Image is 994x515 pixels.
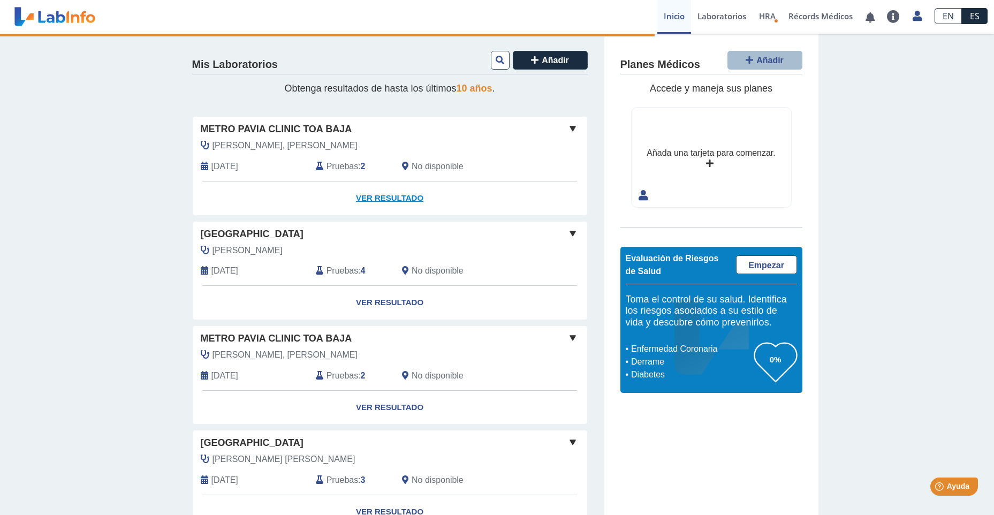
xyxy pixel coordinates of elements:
[412,160,464,173] span: No disponible
[412,369,464,382] span: No disponible
[628,368,754,381] li: Diabetes
[192,58,278,71] h4: Mis Laboratorios
[748,261,784,270] span: Empezar
[211,160,238,173] span: 2025-08-01
[626,254,719,276] span: Evaluación de Riesgos de Salud
[620,58,700,71] h4: Planes Médicos
[361,475,366,484] b: 3
[736,255,797,274] a: Empezar
[201,227,303,241] span: [GEOGRAPHIC_DATA]
[211,264,238,277] span: 2025-06-20
[327,369,358,382] span: Pruebas
[308,264,394,277] div: :
[361,162,366,171] b: 2
[284,83,495,94] span: Obtenga resultados de hasta los últimos .
[193,181,587,215] a: Ver Resultado
[361,266,366,275] b: 4
[213,453,355,466] span: Perez Gonzalez, Abdiel
[962,8,988,24] a: ES
[628,343,754,355] li: Enfermedad Coronaria
[626,294,797,329] h5: Toma el control de su salud. Identifica los riesgos asociados a su estilo de vida y descubre cómo...
[308,369,394,382] div: :
[457,83,492,94] span: 10 años
[899,473,982,503] iframe: Help widget launcher
[308,474,394,487] div: :
[412,264,464,277] span: No disponible
[650,83,772,94] span: Accede y maneja sus planes
[308,160,394,173] div: :
[542,56,569,65] span: Añadir
[327,474,358,487] span: Pruebas
[754,353,797,366] h3: 0%
[201,122,352,137] span: Metro Pavia Clinic Toa Baja
[647,147,775,160] div: Añada una tarjeta para comenzar.
[412,474,464,487] span: No disponible
[513,51,588,70] button: Añadir
[213,349,358,361] span: Rosado Paso, Christian
[756,56,784,65] span: Añadir
[201,436,303,450] span: [GEOGRAPHIC_DATA]
[628,355,754,368] li: Derrame
[201,331,352,346] span: Metro Pavia Clinic Toa Baja
[213,244,283,257] span: Iglesias, Martin
[327,264,358,277] span: Pruebas
[759,11,776,21] span: HRA
[727,51,802,70] button: Añadir
[193,286,587,320] a: Ver Resultado
[193,391,587,425] a: Ver Resultado
[211,474,238,487] span: 2025-03-27
[361,371,366,380] b: 2
[935,8,962,24] a: EN
[327,160,358,173] span: Pruebas
[211,369,238,382] span: 2025-06-13
[213,139,358,152] span: Rosado Paso, Christian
